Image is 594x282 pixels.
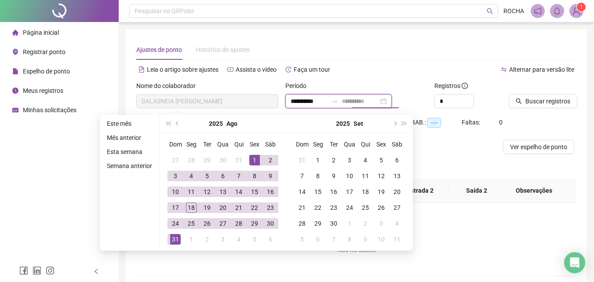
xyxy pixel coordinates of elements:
div: 3 [170,171,181,181]
th: Sex [373,136,389,152]
th: Qua [215,136,231,152]
td: 2025-08-17 [168,200,183,216]
button: next-year [390,115,399,132]
img: 69724 [570,4,583,18]
span: --:-- [427,118,441,128]
td: 2025-08-11 [183,184,199,200]
div: 23 [328,202,339,213]
div: 1 [344,218,355,229]
div: 20 [392,187,402,197]
td: 2025-09-02 [326,152,342,168]
div: H. TRAB.: [400,117,462,128]
th: Dom [294,136,310,152]
td: 2025-10-04 [389,216,405,231]
div: 4 [392,218,402,229]
div: 9 [328,171,339,181]
div: 22 [249,202,260,213]
div: 11 [360,171,371,181]
div: 28 [297,218,307,229]
button: year panel [336,115,350,132]
td: 2025-07-31 [231,152,247,168]
div: 17 [170,202,181,213]
span: search [487,8,493,15]
div: 14 [297,187,307,197]
td: 2025-08-12 [199,184,215,200]
td: 2025-07-30 [215,152,231,168]
div: 10 [344,171,355,181]
div: 18 [360,187,371,197]
td: 2025-08-01 [247,152,262,168]
div: 31 [170,234,181,245]
div: 1 [249,155,260,165]
span: youtube [227,66,233,73]
td: 2025-10-06 [310,231,326,247]
div: 5 [297,234,307,245]
div: 18 [186,202,197,213]
div: 28 [186,155,197,165]
div: 9 [265,171,276,181]
td: 2025-09-20 [389,184,405,200]
button: month panel [353,115,363,132]
td: 2025-08-21 [231,200,247,216]
li: Mês anterior [103,132,156,143]
td: 2025-08-26 [199,216,215,231]
span: Ajustes de ponto [136,46,182,53]
div: 3 [344,155,355,165]
td: 2025-09-01 [310,152,326,168]
span: file-text [138,66,145,73]
div: 5 [249,234,260,245]
td: 2025-09-03 [215,231,231,247]
div: 31 [297,155,307,165]
span: Faltas: [462,119,481,126]
div: 4 [360,155,371,165]
div: 1 [313,155,323,165]
span: 0 [499,119,503,126]
td: 2025-09-04 [231,231,247,247]
span: Registrar ponto [23,48,66,55]
div: 19 [376,187,386,197]
td: 2025-08-08 [247,168,262,184]
span: Assista o vídeo [236,66,277,73]
div: 22 [313,202,323,213]
div: 10 [170,187,181,197]
div: 14 [233,187,244,197]
div: 27 [218,218,228,229]
span: ROCHA [503,6,524,16]
td: 2025-09-25 [357,200,373,216]
span: instagram [46,266,55,275]
td: 2025-09-19 [373,184,389,200]
td: 2025-09-10 [342,168,357,184]
td: 2025-09-29 [310,216,326,231]
div: 5 [202,171,212,181]
td: 2025-08-31 [168,231,183,247]
div: 20 [218,202,228,213]
div: 4 [186,171,197,181]
td: 2025-08-02 [262,152,278,168]
span: clock-circle [12,88,18,94]
span: bell [553,7,561,15]
td: 2025-08-23 [262,200,278,216]
div: 6 [265,234,276,245]
li: Esta semana [103,146,156,157]
div: 17 [344,187,355,197]
td: 2025-08-27 [215,216,231,231]
span: Ver espelho de ponto [510,142,567,152]
td: 2025-10-09 [357,231,373,247]
div: 7 [297,171,307,181]
span: swap-right [331,98,338,105]
div: 27 [392,202,402,213]
div: 11 [186,187,197,197]
span: search [516,98,522,104]
li: Este mês [103,118,156,129]
div: 2 [202,234,212,245]
td: 2025-08-30 [262,216,278,231]
span: Buscar registros [525,96,570,106]
span: Registros [434,81,468,91]
span: Histórico de ajustes [196,46,250,53]
div: 19 [202,202,212,213]
div: 5 [376,155,386,165]
td: 2025-09-27 [389,200,405,216]
td: 2025-09-18 [357,184,373,200]
td: 2025-08-14 [231,184,247,200]
span: left [93,268,99,275]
